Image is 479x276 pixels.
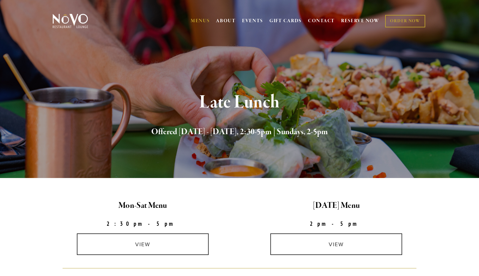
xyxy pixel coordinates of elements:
h1: Late Lunch [63,93,417,112]
h2: [DATE] Menu [245,199,428,212]
a: MENUS [191,18,210,24]
a: view [77,233,209,255]
h2: Offered [DATE] - [DATE], 2:30-5pm | Sundays, 2-5pm [63,126,417,138]
a: ABOUT [216,18,236,24]
a: RESERVE NOW [341,15,379,27]
img: Novo Restaurant &amp; Lounge [51,13,89,29]
strong: 2pm-5pm [310,220,363,227]
a: GIFT CARDS [269,15,302,27]
a: CONTACT [308,15,335,27]
strong: 2:30pm-5pm [107,220,179,227]
a: EVENTS [242,18,263,24]
a: view [270,233,402,255]
h2: Mon-Sat Menu [51,199,234,212]
a: ORDER NOW [385,15,425,27]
